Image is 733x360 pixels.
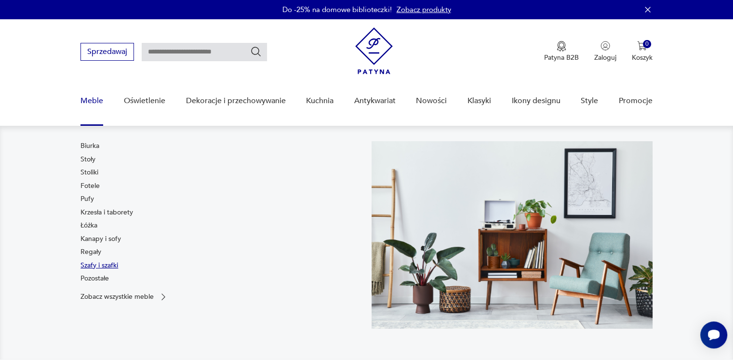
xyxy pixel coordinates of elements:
[594,53,616,62] p: Zaloguj
[186,82,285,120] a: Dekoracje i przechowywanie
[80,194,94,204] a: Pufy
[581,82,598,120] a: Style
[80,247,101,257] a: Regały
[594,41,616,62] button: Zaloguj
[397,5,451,14] a: Zobacz produkty
[80,168,98,177] a: Stoliki
[80,181,100,191] a: Fotele
[80,261,118,270] a: Szafy i szafki
[80,141,99,151] a: Biurka
[544,41,579,62] a: Ikona medaluPatyna B2B
[306,82,333,120] a: Kuchnia
[637,41,647,51] img: Ikona koszyka
[80,292,168,302] a: Zobacz wszystkie meble
[80,43,134,61] button: Sprzedawaj
[372,141,653,329] img: 969d9116629659dbb0bd4e745da535dc.jpg
[355,27,393,74] img: Patyna - sklep z meblami i dekoracjami vintage
[511,82,560,120] a: Ikony designu
[600,41,610,51] img: Ikonka użytkownika
[544,41,579,62] button: Patyna B2B
[80,49,134,56] a: Sprzedawaj
[619,82,653,120] a: Promocje
[80,221,97,230] a: Łóżka
[80,293,154,300] p: Zobacz wszystkie meble
[467,82,491,120] a: Klasyki
[544,53,579,62] p: Patyna B2B
[632,53,653,62] p: Koszyk
[124,82,165,120] a: Oświetlenie
[557,41,566,52] img: Ikona medalu
[80,234,121,244] a: Kanapy i sofy
[80,208,133,217] a: Krzesła i taborety
[416,82,447,120] a: Nowości
[354,82,396,120] a: Antykwariat
[282,5,392,14] p: Do -25% na domowe biblioteczki!
[80,82,103,120] a: Meble
[80,274,109,283] a: Pozostałe
[643,40,651,48] div: 0
[80,155,95,164] a: Stoły
[700,321,727,348] iframe: Smartsupp widget button
[250,46,262,57] button: Szukaj
[632,41,653,62] button: 0Koszyk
